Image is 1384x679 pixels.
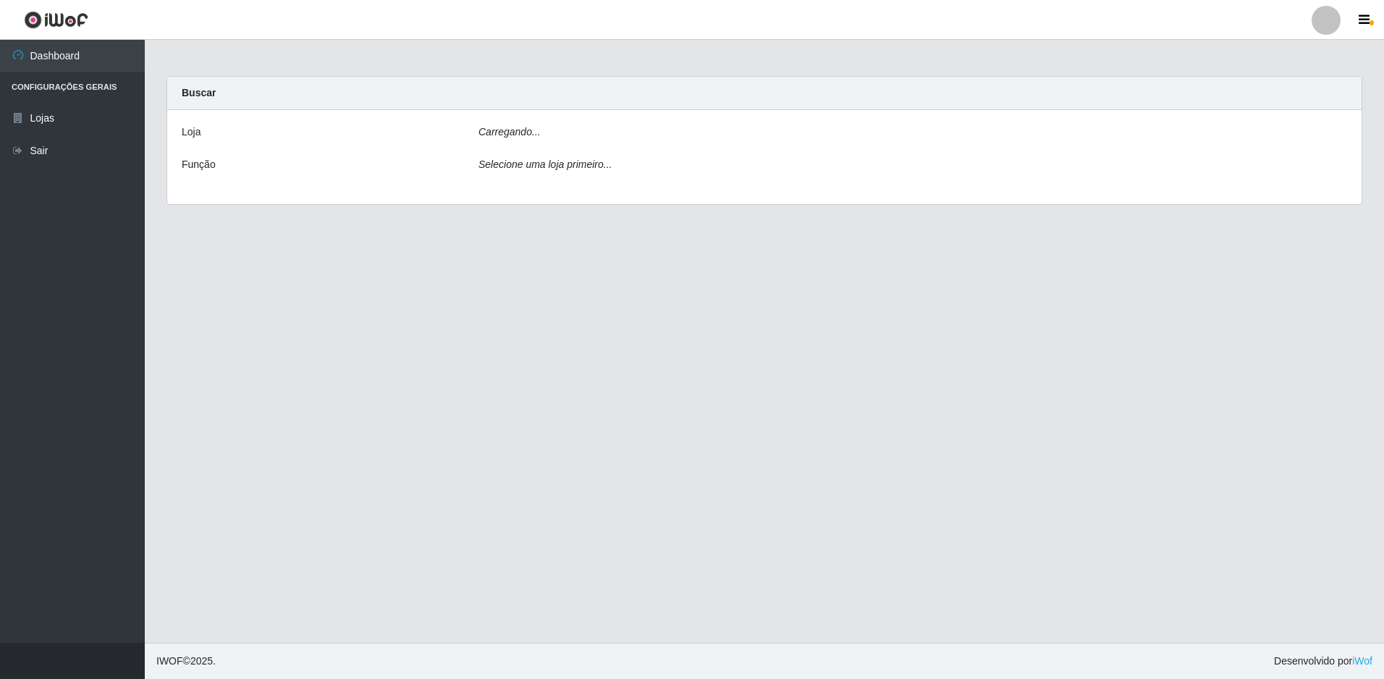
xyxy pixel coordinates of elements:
img: CoreUI Logo [24,11,88,29]
i: Carregando... [478,126,541,138]
label: Função [182,157,216,172]
strong: Buscar [182,87,216,98]
label: Loja [182,125,201,140]
a: iWof [1352,655,1372,667]
span: IWOF [156,655,183,667]
span: Desenvolvido por [1274,654,1372,669]
span: © 2025 . [156,654,216,669]
i: Selecione uma loja primeiro... [478,159,612,170]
